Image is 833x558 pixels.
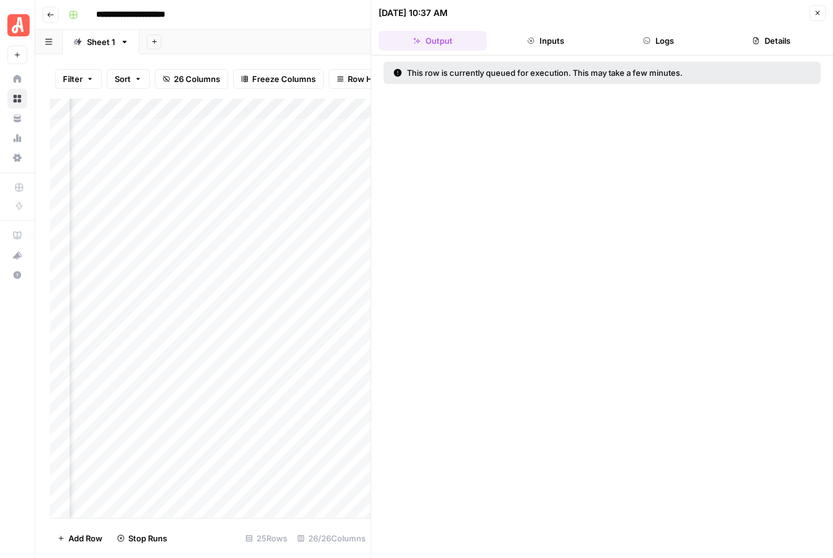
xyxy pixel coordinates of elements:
button: Row Height [329,69,400,89]
a: Home [7,69,27,89]
span: Filter [63,73,83,85]
button: Stop Runs [110,528,174,548]
button: Add Row [50,528,110,548]
a: AirOps Academy [7,226,27,245]
div: This row is currently queued for execution. This may take a few minutes. [393,67,747,79]
button: Details [718,31,826,51]
button: Filter [55,69,102,89]
span: Row Height [348,73,392,85]
img: Angi Logo [7,14,30,36]
div: 26/26 Columns [292,528,371,548]
span: Add Row [68,532,102,544]
button: Sort [107,69,150,89]
a: Sheet 1 [63,30,139,54]
a: Browse [7,89,27,109]
div: 25 Rows [240,528,292,548]
span: Freeze Columns [252,73,316,85]
button: Output [379,31,486,51]
button: Logs [605,31,713,51]
button: Help + Support [7,265,27,285]
a: Your Data [7,109,27,128]
button: Inputs [491,31,599,51]
span: Sort [115,73,131,85]
a: Usage [7,128,27,148]
button: Workspace: Angi [7,10,27,41]
div: [DATE] 10:37 AM [379,7,448,19]
button: What's new? [7,245,27,265]
span: Stop Runs [128,532,167,544]
div: Sheet 1 [87,36,115,48]
span: 26 Columns [174,73,220,85]
div: What's new? [8,246,27,265]
a: Settings [7,148,27,168]
button: Freeze Columns [233,69,324,89]
button: 26 Columns [155,69,228,89]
